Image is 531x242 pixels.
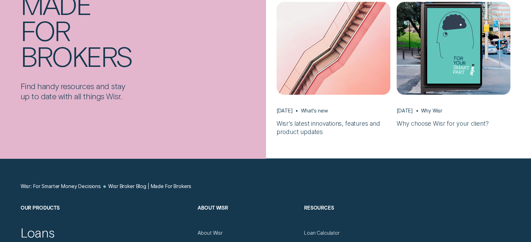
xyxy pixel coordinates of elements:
[276,119,390,136] h3: Wisr’s latest innovations, features and product updates
[198,205,298,230] h2: About Wisr
[397,2,510,128] a: Why choose Wisr for your client?, Oct 15 Why Wisr
[21,183,101,189] a: Wisr: For Smarter Money Decisions
[108,183,191,189] a: Wisr Broker Blog | Made For Brokers
[304,230,340,236] a: Loan Calculator
[421,108,442,114] div: Why Wisr
[21,205,192,230] h2: Our Products
[198,230,223,236] a: About Wisr
[304,205,404,230] h2: Resources
[21,43,132,69] div: brokers
[21,17,70,43] div: for
[21,81,132,101] p: Find handy resources and stay up to date with all things Wisr.
[397,108,413,114] div: [DATE]
[301,108,328,114] div: What's new
[21,225,55,241] a: Loans
[397,119,510,128] h3: Why choose Wisr for your client?
[276,108,293,114] div: [DATE]
[276,2,390,136] a: Wisr’s latest innovations, features and product updates, Jan 14 What's new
